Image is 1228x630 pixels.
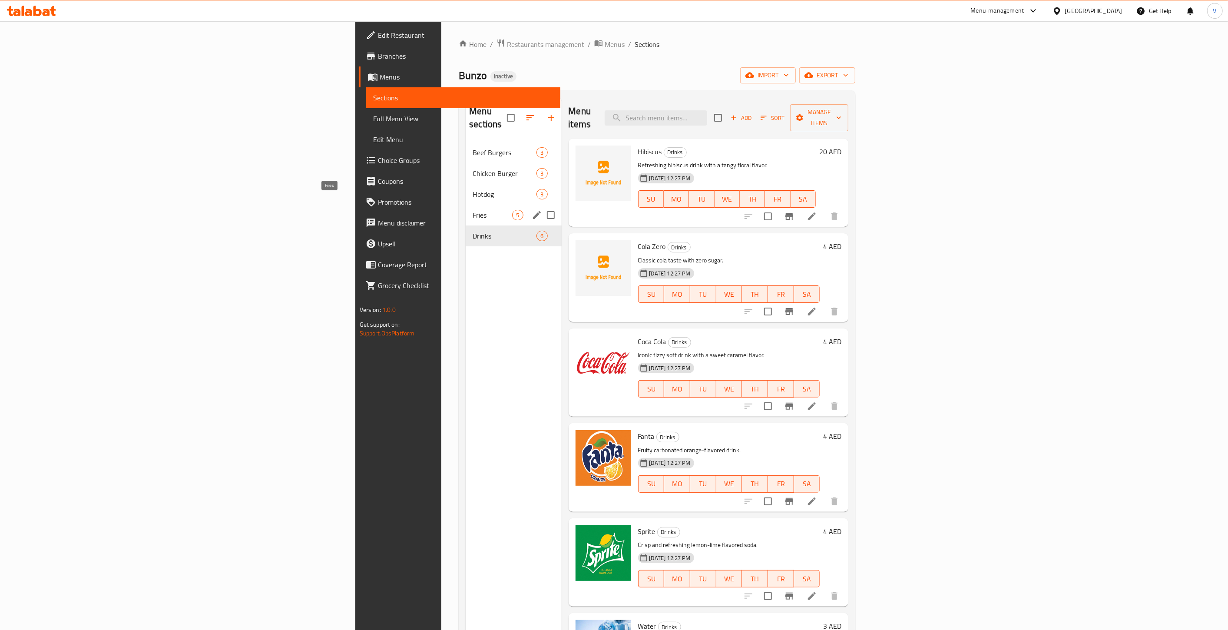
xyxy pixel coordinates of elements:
[790,104,848,131] button: Manage items
[473,168,536,179] div: Chicken Burger
[720,573,739,585] span: WE
[824,206,845,227] button: delete
[359,25,560,46] a: Edit Restaurant
[807,401,817,411] a: Edit menu item
[747,70,789,81] span: import
[638,430,655,443] span: Fanta
[638,255,820,266] p: Classic cola taste with zero sugar.
[594,39,625,50] a: Menus
[794,285,820,303] button: SA
[473,189,536,199] span: Hotdog
[638,540,820,550] p: Crisp and refreshing lemon-lime flavored soda.
[824,301,845,322] button: delete
[689,190,714,208] button: TU
[359,254,560,275] a: Coverage Report
[794,193,812,206] span: SA
[638,335,666,348] span: Coca Cola
[642,288,661,301] span: SU
[761,113,784,123] span: Sort
[742,570,768,587] button: TH
[536,168,547,179] div: items
[366,108,560,129] a: Full Menu View
[512,210,523,220] div: items
[768,193,787,206] span: FR
[638,240,666,253] span: Cola Zero
[658,527,680,537] span: Drinks
[758,111,787,125] button: Sort
[668,242,691,252] div: Drinks
[720,288,739,301] span: WE
[745,383,765,395] span: TH
[513,211,523,219] span: 5
[755,111,790,125] span: Sort items
[373,93,553,103] span: Sections
[605,110,707,126] input: search
[668,242,690,252] span: Drinks
[473,231,536,241] span: Drinks
[459,39,855,50] nav: breadcrumb
[576,335,631,391] img: Coca Cola
[642,573,661,585] span: SU
[771,477,791,490] span: FR
[779,206,800,227] button: Branch-specific-item
[759,492,777,511] span: Select to update
[799,67,855,83] button: export
[646,174,694,182] span: [DATE] 12:27 PM
[694,477,713,490] span: TU
[359,212,560,233] a: Menu disclaimer
[635,39,659,50] span: Sections
[759,302,777,321] span: Select to update
[720,383,739,395] span: WE
[373,113,553,124] span: Full Menu View
[536,189,547,199] div: items
[794,570,820,587] button: SA
[537,232,547,240] span: 6
[664,285,690,303] button: MO
[664,147,686,157] span: Drinks
[576,525,631,581] img: Sprite
[373,134,553,145] span: Edit Menu
[690,475,716,493] button: TU
[638,445,820,456] p: Fruity carbonated orange-flavored drink.
[657,527,680,537] div: Drinks
[473,147,536,158] span: Beef Burgers
[664,570,690,587] button: MO
[791,190,816,208] button: SA
[742,285,768,303] button: TH
[382,304,396,315] span: 1.0.0
[378,239,553,249] span: Upsell
[646,269,694,278] span: [DATE] 12:27 PM
[530,209,543,222] button: edit
[771,383,791,395] span: FR
[466,205,561,225] div: Fries5edit
[971,6,1024,16] div: Menu-management
[690,285,716,303] button: TU
[646,459,694,467] span: [DATE] 12:27 PM
[745,288,765,301] span: TH
[823,525,841,537] h6: 4 AED
[716,570,742,587] button: WE
[664,475,690,493] button: MO
[824,491,845,512] button: delete
[576,240,631,296] img: Cola Zero
[798,383,817,395] span: SA
[694,573,713,585] span: TU
[823,335,841,348] h6: 4 AED
[638,350,820,361] p: Iconic fizzy soft drink with a sweet caramel flavor.
[378,218,553,228] span: Menu disclaimer
[359,66,560,87] a: Menus
[668,477,687,490] span: MO
[768,570,794,587] button: FR
[742,475,768,493] button: TH
[716,380,742,398] button: WE
[569,105,595,131] h2: Menu items
[745,477,765,490] span: TH
[473,210,512,220] span: Fries
[378,155,553,166] span: Choice Groups
[537,190,547,199] span: 3
[536,231,547,241] div: items
[360,328,415,339] a: Support.OpsPlatform
[727,111,755,125] span: Add item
